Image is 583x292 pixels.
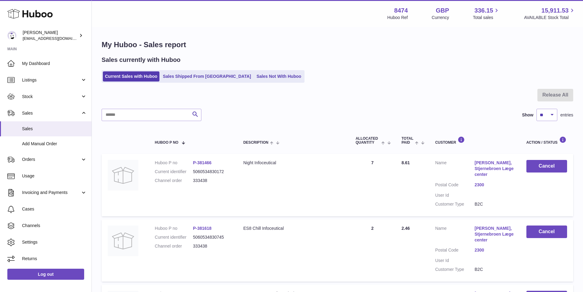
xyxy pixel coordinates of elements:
dd: 333438 [193,178,231,184]
span: 336.15 [474,6,493,15]
img: no-photo.jpg [108,226,138,256]
button: Cancel [526,160,567,173]
span: Sales [22,110,80,116]
span: ALLOCATED Quantity [356,137,380,145]
div: Night Infoceutical [243,160,343,166]
a: Log out [7,269,84,280]
span: Channels [22,223,87,229]
a: 15,911.53 AVAILABLE Stock Total [524,6,576,21]
dt: Current identifier [155,234,193,240]
dt: Customer Type [435,267,475,272]
td: 2 [349,219,395,282]
span: 15,911.53 [541,6,569,15]
dt: Channel order [155,243,193,249]
dt: Name [435,160,475,179]
a: Sales Shipped From [GEOGRAPHIC_DATA] [161,71,253,82]
dt: Current identifier [155,169,193,175]
h1: My Huboo - Sales report [102,40,573,50]
div: Customer [435,136,514,145]
dt: Channel order [155,178,193,184]
span: 8.61 [402,160,410,165]
a: 2300 [475,247,514,253]
div: Action / Status [526,136,567,145]
div: Huboo Ref [387,15,408,21]
span: Usage [22,173,87,179]
span: 2.46 [402,226,410,231]
dt: Customer Type [435,201,475,207]
span: AVAILABLE Stock Total [524,15,576,21]
img: no-photo.jpg [108,160,138,191]
div: ES8 Chill Infoceutical [243,226,343,231]
h2: Sales currently with Huboo [102,56,181,64]
img: orders@neshealth.com [7,31,17,40]
span: Sales [22,126,87,132]
span: [EMAIL_ADDRESS][DOMAIN_NAME] [23,36,90,41]
span: Huboo P no [155,141,178,145]
dt: Huboo P no [155,226,193,231]
dt: Postal Code [435,182,475,189]
dt: User Id [435,258,475,264]
a: P-381618 [193,226,211,231]
span: Stock [22,94,80,100]
span: My Dashboard [22,61,87,66]
a: 336.15 Total sales [473,6,500,21]
dt: User Id [435,192,475,198]
span: Listings [22,77,80,83]
dd: B2C [475,267,514,272]
dt: Name [435,226,475,245]
span: Returns [22,256,87,262]
dt: Huboo P no [155,160,193,166]
span: Description [243,141,268,145]
a: Current Sales with Huboo [103,71,159,82]
span: Orders [22,157,80,162]
dd: 5060534830745 [193,234,231,240]
span: Total paid [402,137,413,145]
span: Settings [22,239,87,245]
span: Invoicing and Payments [22,190,80,195]
strong: GBP [436,6,449,15]
div: Currency [432,15,449,21]
span: Total sales [473,15,500,21]
div: [PERSON_NAME] [23,30,78,41]
dd: 5060534830172 [193,169,231,175]
a: [PERSON_NAME], Stjernebroen Lægecenter [475,226,514,243]
a: [PERSON_NAME], Stjernebroen Lægecenter [475,160,514,177]
label: Show [522,112,533,118]
strong: 8474 [394,6,408,15]
dd: B2C [475,201,514,207]
span: Add Manual Order [22,141,87,147]
span: Cases [22,206,87,212]
a: 2300 [475,182,514,188]
span: entries [560,112,573,118]
a: P-381466 [193,160,211,165]
button: Cancel [526,226,567,238]
td: 7 [349,154,395,216]
dd: 333438 [193,243,231,249]
a: Sales Not With Huboo [254,71,303,82]
dt: Postal Code [435,247,475,255]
